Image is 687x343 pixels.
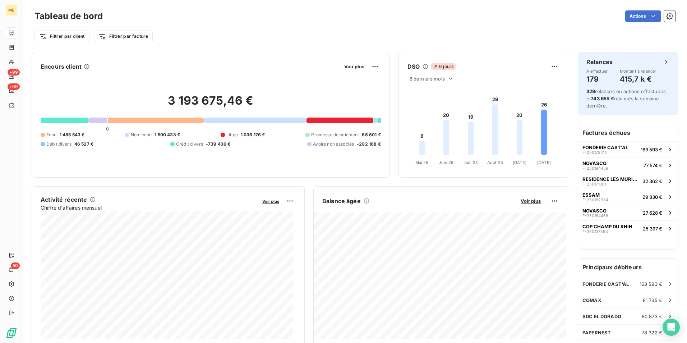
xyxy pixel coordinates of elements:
span: Crédit divers [176,141,203,147]
span: F-250171001 [582,182,606,186]
button: Filtrer par client [34,31,89,42]
span: Non-échu [131,132,152,138]
div: Open Intercom Messenger [663,319,680,336]
button: NOVASCOF-25018445977 574 € [578,157,678,173]
span: 6 jours [431,63,456,70]
span: 27 628 € [643,210,662,216]
span: ESSAM [582,192,600,198]
span: 32 362 € [642,178,662,184]
span: 81 735 € [643,297,662,303]
button: COP CHAMP DU RHINF-25013755325 397 € [578,220,678,236]
span: 25 397 € [643,226,662,232]
button: Actions [625,10,661,22]
button: ESSAMF-25018238429 830 € [578,189,678,205]
span: 329 [586,88,595,94]
span: 50 [11,262,20,269]
span: F-250182384 [582,198,608,202]
img: Logo LeanPay [6,327,17,339]
button: Filtrer par facture [94,31,153,42]
button: FONDERIE CAST'ALF-250175414163 593 € [578,141,678,157]
h6: Factures échues [578,124,678,141]
span: NOVASCO [582,160,607,166]
h3: Tableau de bord [34,10,103,23]
span: FONDERIE CAST'AL [582,281,629,287]
span: COP CHAMP DU RHIN [582,224,632,229]
span: COMAX [582,297,601,303]
tspan: [DATE] [537,160,551,165]
span: Voir plus [262,199,279,204]
span: 6 derniers mois [410,76,445,82]
button: NOVASCOF-25018445827 628 € [578,205,678,220]
span: Montant à relancer [620,69,656,73]
span: 163 593 € [641,147,662,152]
h6: Relances [586,58,613,66]
h6: Activité récente [41,195,87,204]
span: Litige [226,132,238,138]
span: +99 [8,83,20,90]
span: F-250184458 [582,214,608,218]
span: Débit divers [46,141,72,147]
span: F-250137553 [582,229,608,234]
tspan: [DATE] [513,160,526,165]
span: Voir plus [521,198,541,204]
h6: Encours client [41,62,82,71]
h4: 179 [586,73,608,85]
span: 29 830 € [642,194,662,200]
span: Échu [46,132,57,138]
span: 78 322 € [642,330,662,335]
span: 77 574 € [644,163,662,168]
span: 66 601 € [362,132,381,138]
span: À effectuer [586,69,608,73]
span: Promesse de paiement [311,132,359,138]
span: F-250175414 [582,150,607,155]
span: Avoirs non associés [313,141,354,147]
button: RESIDENCE LES MURIERSF-25017100132 362 € [578,173,678,189]
h6: Principaux débiteurs [578,259,678,276]
div: ME [6,4,17,16]
h6: DSO [407,62,420,71]
span: 163 593 € [640,281,662,287]
tspan: Août 25 [487,160,503,165]
button: Voir plus [342,63,366,70]
span: 1 485 543 € [60,132,85,138]
span: NOVASCO [582,208,607,214]
span: -739 436 € [206,141,231,147]
span: Voir plus [344,64,364,69]
span: 80 873 € [642,314,662,319]
span: F-250184459 [582,166,608,170]
span: 46 527 € [74,141,93,147]
span: 743 655 € [591,96,614,101]
span: PAPERNEST [582,330,611,335]
span: SDC EL DORADO [582,314,621,319]
tspan: Juil. 25 [464,160,478,165]
span: -292 168 € [357,141,381,147]
h4: 415,7 k € [620,73,656,85]
span: 1 590 433 € [155,132,180,138]
span: +99 [8,69,20,76]
button: Voir plus [518,198,543,204]
span: Chiffre d'affaires mensuel [41,204,257,211]
h6: Balance âgée [322,197,361,205]
h2: 3 193 675,46 € [41,93,381,115]
button: Voir plus [260,198,281,204]
tspan: Juin 25 [439,160,453,165]
span: RESIDENCE LES MURIERS [582,176,640,182]
span: 0 [106,126,109,132]
span: 1 036 176 € [241,132,265,138]
span: relances ou actions effectuées et relancés la semaine dernière. [586,88,666,109]
tspan: Mai 25 [415,160,428,165]
span: FONDERIE CAST'AL [582,145,628,150]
